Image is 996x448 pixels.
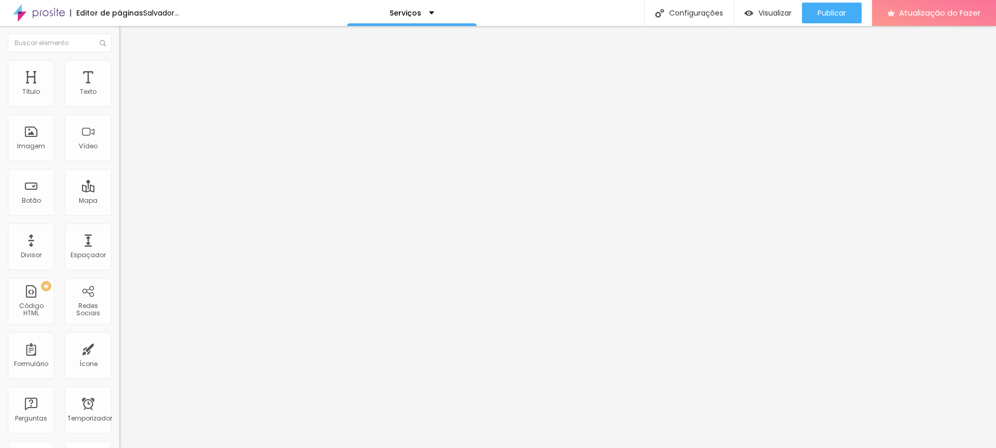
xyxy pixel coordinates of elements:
[21,250,41,259] font: Divisor
[8,34,112,52] input: Buscar elemento
[80,87,96,96] font: Texto
[22,196,41,205] font: Botão
[744,9,753,18] img: view-1.svg
[119,26,996,448] iframe: Editor
[143,8,179,18] font: Salvador...
[19,301,44,317] font: Código HTML
[390,8,421,18] font: Serviços
[734,3,802,23] button: Visualizar
[758,8,792,18] font: Visualizar
[79,142,98,150] font: Vídeo
[669,8,723,18] font: Configurações
[76,8,143,18] font: Editor de páginas
[899,7,980,18] font: Atualização do Fazer
[655,9,664,18] img: Ícone
[79,196,98,205] font: Mapa
[71,250,106,259] font: Espaçador
[14,359,48,368] font: Formulário
[79,359,98,368] font: Ícone
[818,8,846,18] font: Publicar
[17,142,45,150] font: Imagem
[100,40,106,46] img: Ícone
[22,87,40,96] font: Título
[67,414,112,423] font: Temporizador
[76,301,100,317] font: Redes Sociais
[15,414,47,423] font: Perguntas
[802,3,862,23] button: Publicar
